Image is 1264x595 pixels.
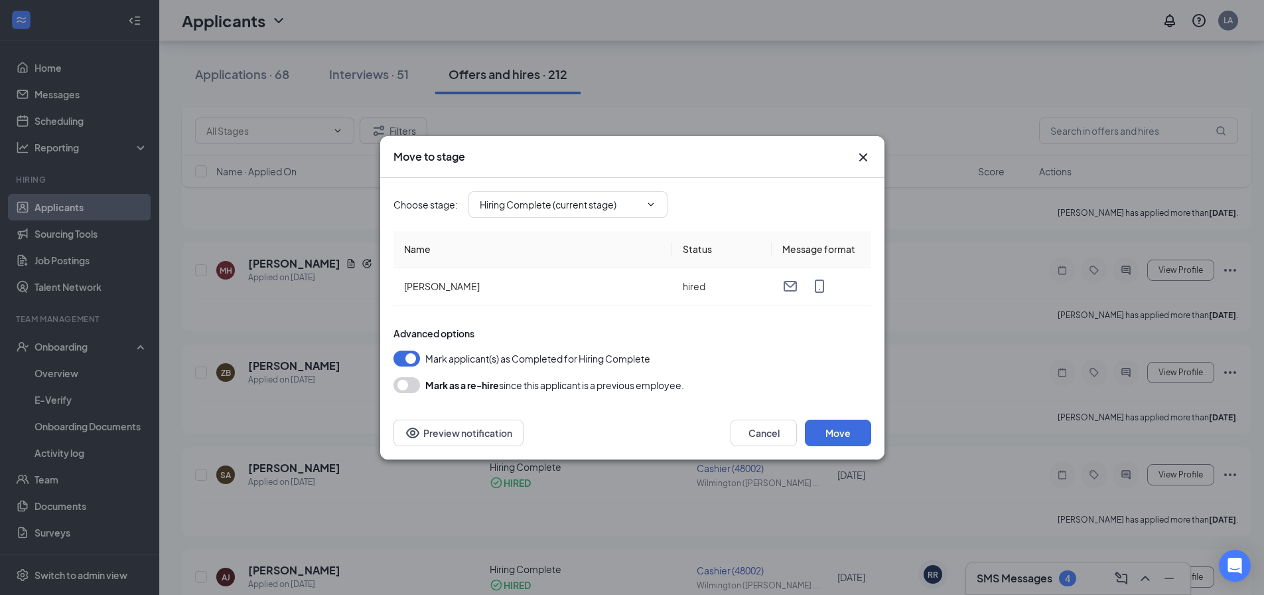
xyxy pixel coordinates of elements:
[404,280,480,292] span: [PERSON_NAME]
[393,231,672,268] th: Name
[425,351,650,367] span: Mark applicant(s) as Completed for Hiring Complete
[393,197,458,212] span: Choose stage :
[393,420,524,446] button: Preview notificationEye
[805,420,871,446] button: Move
[425,379,499,391] b: Mark as a re-hire
[646,199,656,210] svg: ChevronDown
[672,231,772,268] th: Status
[855,149,871,165] button: Close
[855,149,871,165] svg: Cross
[405,425,421,441] svg: Eye
[425,377,684,393] div: since this applicant is a previous employee.
[811,278,827,294] svg: MobileSms
[1219,550,1251,582] div: Open Intercom Messenger
[772,231,871,268] th: Message format
[393,149,465,164] h3: Move to stage
[782,278,798,294] svg: Email
[393,327,871,340] div: Advanced options
[672,268,772,305] td: hired
[731,420,797,446] button: Cancel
